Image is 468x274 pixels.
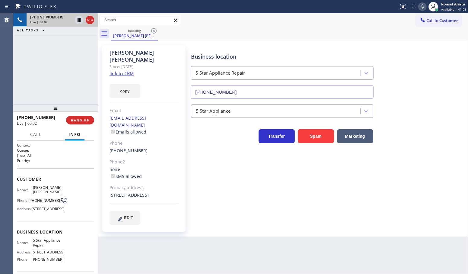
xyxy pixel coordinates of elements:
div: Phone2 [110,159,179,166]
input: Emails allowed [111,130,115,134]
button: Mute [418,2,427,11]
p: 1 [17,163,94,168]
input: Search [100,15,181,25]
span: Address: [17,207,32,211]
button: Transfer [259,129,295,143]
label: Emails allowed [110,129,147,135]
span: [PHONE_NUMBER] [17,114,55,120]
span: Customer [17,176,94,182]
div: Rousel Alerta [441,2,466,7]
span: Name: [17,188,33,192]
span: Info [68,132,81,137]
input: Phone Number [191,85,374,99]
div: Nick Della Pelle [112,27,157,40]
button: Marketing [337,129,373,143]
div: 5 Star Appliance [196,108,231,114]
span: [STREET_ADDRESS] [32,250,65,254]
div: 5 Star Appliance Repair [196,70,245,77]
button: Hold Customer [75,16,83,24]
button: EDIT [110,211,140,225]
span: EDIT [124,215,133,220]
div: [STREET_ADDRESS] [110,192,179,199]
h2: Priority: [17,158,94,163]
span: [PHONE_NUMBER] [30,15,63,20]
span: Live | 00:02 [17,121,37,126]
button: Call [27,129,45,140]
a: [EMAIL_ADDRESS][DOMAIN_NAME] [110,115,146,128]
span: Available | 41:08 [441,7,466,11]
span: HANG UP [71,118,89,122]
h2: Queue: [17,148,94,153]
div: Business location [191,53,373,61]
span: [PHONE_NUMBER] [32,257,63,262]
a: [PHONE_NUMBER] [110,148,148,153]
div: Phone [110,140,179,147]
span: [PHONE_NUMBER] [28,198,60,203]
span: Business location [17,229,94,235]
span: Live | 00:02 [30,20,48,24]
span: 5 Star Appliance Repair [33,238,63,247]
p: [Test] All [17,153,94,158]
h1: Context [17,143,94,148]
span: Phone: [17,198,28,203]
a: link to CRM [110,70,134,76]
div: [PERSON_NAME] [PERSON_NAME] [110,49,179,63]
div: Primary address [110,184,179,191]
button: ALL TASKS [13,27,51,34]
span: Call to Customer [426,18,458,23]
button: Call to Customer [416,15,462,26]
label: SMS allowed [110,173,142,179]
span: [PERSON_NAME] [PERSON_NAME] [33,185,63,195]
button: Info [65,129,84,140]
input: SMS allowed [111,174,115,178]
div: [PERSON_NAME] [PERSON_NAME] [112,33,157,38]
span: Call [30,132,42,137]
div: booking [112,28,157,33]
span: [STREET_ADDRESS] [32,207,65,211]
span: Name: [17,240,33,245]
div: Email [110,107,179,114]
button: HANG UP [66,116,94,124]
button: Spam [298,129,334,143]
button: copy [110,84,140,98]
div: none [110,166,179,180]
span: ALL TASKS [17,28,39,32]
div: Since: [DATE] [110,63,179,70]
span: Phone: [17,257,32,262]
span: Address: [17,250,32,254]
button: Hang up [86,16,94,24]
